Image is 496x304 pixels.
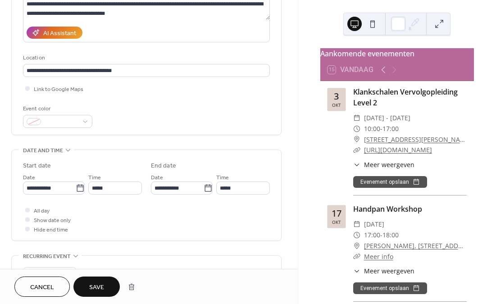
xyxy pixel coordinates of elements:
[380,230,382,240] span: -
[34,216,71,225] span: Show date only
[89,283,104,292] span: Save
[27,27,82,39] button: AI Assistant
[364,219,384,230] span: [DATE]
[353,160,360,169] div: ​
[23,161,51,171] div: Start date
[34,225,68,235] span: Hide end time
[23,104,91,113] div: Event color
[216,173,229,182] span: Time
[364,145,432,154] a: [URL][DOMAIN_NAME]
[353,134,360,145] div: ​
[353,219,360,230] div: ​
[334,92,339,101] div: 3
[353,87,458,108] a: Klankschalen Vervolgopleiding Level 2
[382,230,399,240] span: 18:00
[320,48,474,59] div: Aankomende evenementen
[30,283,54,292] span: Cancel
[14,277,70,297] button: Cancel
[332,220,341,224] div: okt
[364,240,467,251] a: [PERSON_NAME], [STREET_ADDRESS][PERSON_NAME]
[353,240,360,251] div: ​
[23,53,268,63] div: Location
[23,173,35,182] span: Date
[364,134,467,145] a: [STREET_ADDRESS][PERSON_NAME] Brunssum
[353,113,360,123] div: ​
[332,103,341,107] div: okt
[353,266,414,276] button: ​Meer weergeven
[353,230,360,240] div: ​
[364,160,414,169] span: Meer weergeven
[353,160,414,169] button: ​Meer weergeven
[380,123,382,134] span: -
[382,123,399,134] span: 17:00
[23,146,63,155] span: Date and time
[364,266,414,276] span: Meer weergeven
[353,204,422,214] a: Handpan Workshop
[23,252,71,261] span: Recurring event
[353,176,427,188] button: Evenement opslaan
[353,145,360,155] div: ​
[151,161,176,171] div: End date
[353,251,360,262] div: ​
[34,206,50,216] span: All day
[353,266,360,276] div: ​
[88,173,101,182] span: Time
[151,173,163,182] span: Date
[34,85,83,94] span: Link to Google Maps
[332,209,341,218] div: 17
[364,113,410,123] span: [DATE] - [DATE]
[364,230,380,240] span: 17:00
[73,277,120,297] button: Save
[43,29,76,38] div: AI Assistant
[364,252,393,261] a: Meer info
[353,123,360,134] div: ​
[353,282,427,294] button: Evenement opslaan
[364,123,380,134] span: 10:00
